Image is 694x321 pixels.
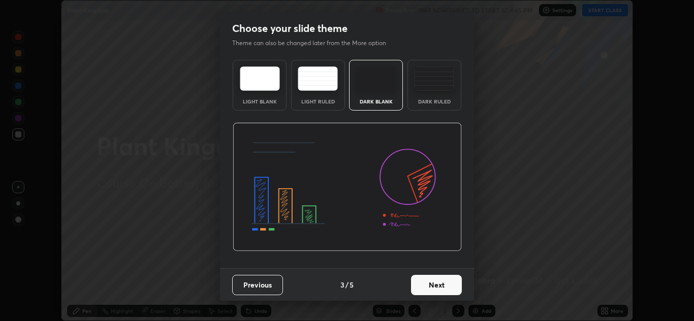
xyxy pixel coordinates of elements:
h4: 3 [340,279,344,290]
img: lightRuledTheme.5fabf969.svg [298,66,338,91]
img: darkTheme.f0cc69e5.svg [356,66,396,91]
div: Light Ruled [298,99,338,104]
button: Previous [232,275,283,295]
h2: Choose your slide theme [232,22,348,35]
img: darkRuledTheme.de295e13.svg [414,66,454,91]
h4: 5 [350,279,354,290]
img: lightTheme.e5ed3b09.svg [240,66,280,91]
div: Dark Ruled [414,99,455,104]
p: Theme can also be changed later from the More option [232,39,397,48]
div: Dark Blank [356,99,396,104]
button: Next [411,275,462,295]
h4: / [345,279,349,290]
div: Light Blank [239,99,280,104]
img: darkThemeBanner.d06ce4a2.svg [233,123,462,252]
